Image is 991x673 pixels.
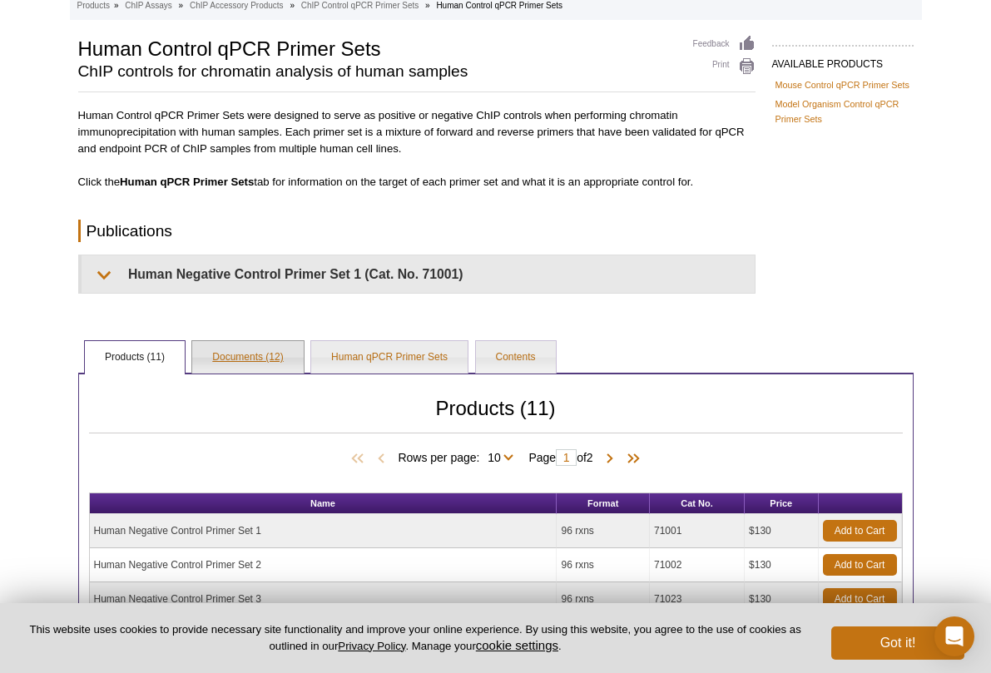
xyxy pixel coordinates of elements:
[398,448,520,465] span: Rows per page:
[90,493,557,514] th: Name
[120,176,254,188] b: Human qPCR Primer Sets
[693,57,756,76] a: Print
[114,1,119,10] li: »
[192,341,303,374] a: Documents (12)
[78,174,756,191] p: Click the tab for information on the target of each primer set and what it is an appropriate cont...
[338,640,405,652] a: Privacy Policy
[82,255,755,293] summary: Human Negative Control Primer Set 1 (Cat. No. 71001)
[650,582,745,616] td: 71023
[90,514,557,548] td: Human Negative Control Primer Set 1
[934,616,974,656] div: Open Intercom Messenger
[27,622,804,654] p: This website uses cookies to provide necessary site functionality and improve your online experie...
[90,582,557,616] td: Human Negative Control Primer Set 3
[476,638,558,652] button: cookie settings
[693,35,756,53] a: Feedback
[78,64,676,79] h2: ChIP controls for chromatin analysis of human samples
[650,493,745,514] th: Cat No.
[745,548,818,582] td: $130
[557,514,650,548] td: 96 rxns
[311,341,468,374] a: Human qPCR Primer Sets
[373,451,389,468] span: Previous Page
[78,35,676,60] h1: Human Control qPCR Primer Sets
[823,554,897,576] a: Add to Cart
[436,1,562,10] li: Human Control qPCR Primer Sets
[775,77,909,92] a: Mouse Control qPCR Primer Sets
[650,514,745,548] td: 71001
[557,548,650,582] td: 96 rxns
[650,548,745,582] td: 71002
[85,341,185,374] a: Products (11)
[587,451,593,464] span: 2
[476,341,556,374] a: Contents
[179,1,184,10] li: »
[425,1,430,10] li: »
[78,102,756,157] p: Human Control qPCR Primer Sets were designed to serve as positive or negative ChIP controls when ...
[831,626,964,660] button: Got it!
[557,493,650,514] th: Format
[290,1,295,10] li: »
[772,45,914,75] h2: AVAILABLE PRODUCTS
[823,588,897,610] a: Add to Cart
[775,96,910,126] a: Model Organism Control qPCR Primer Sets
[78,220,756,242] h2: Publications
[89,401,903,433] h2: Products (11)
[348,451,373,468] span: First Page
[90,548,557,582] td: Human Negative Control Primer Set 2
[745,514,818,548] td: $130
[557,582,650,616] td: 96 rxns
[823,520,897,542] a: Add to Cart
[745,582,818,616] td: $130
[618,451,643,468] span: Last Page
[745,493,818,514] th: Price
[602,451,618,468] span: Next Page
[520,449,601,466] span: Page of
